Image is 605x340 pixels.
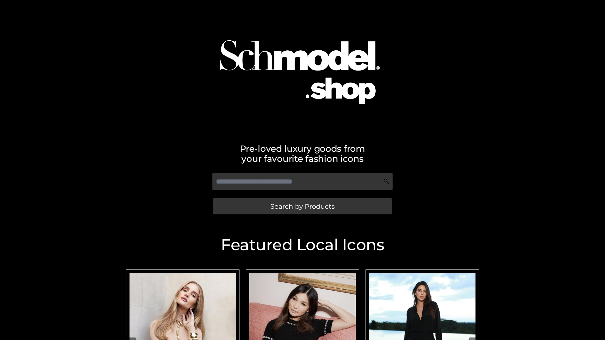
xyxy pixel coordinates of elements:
span: Search by Products [270,203,335,210]
a: Search by Products [213,198,392,214]
img: Search Icon [383,178,389,184]
h2: Pre-loved luxury goods from your favourite fashion icons [123,144,482,164]
h2: Featured Local Icons​ [123,237,482,253]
